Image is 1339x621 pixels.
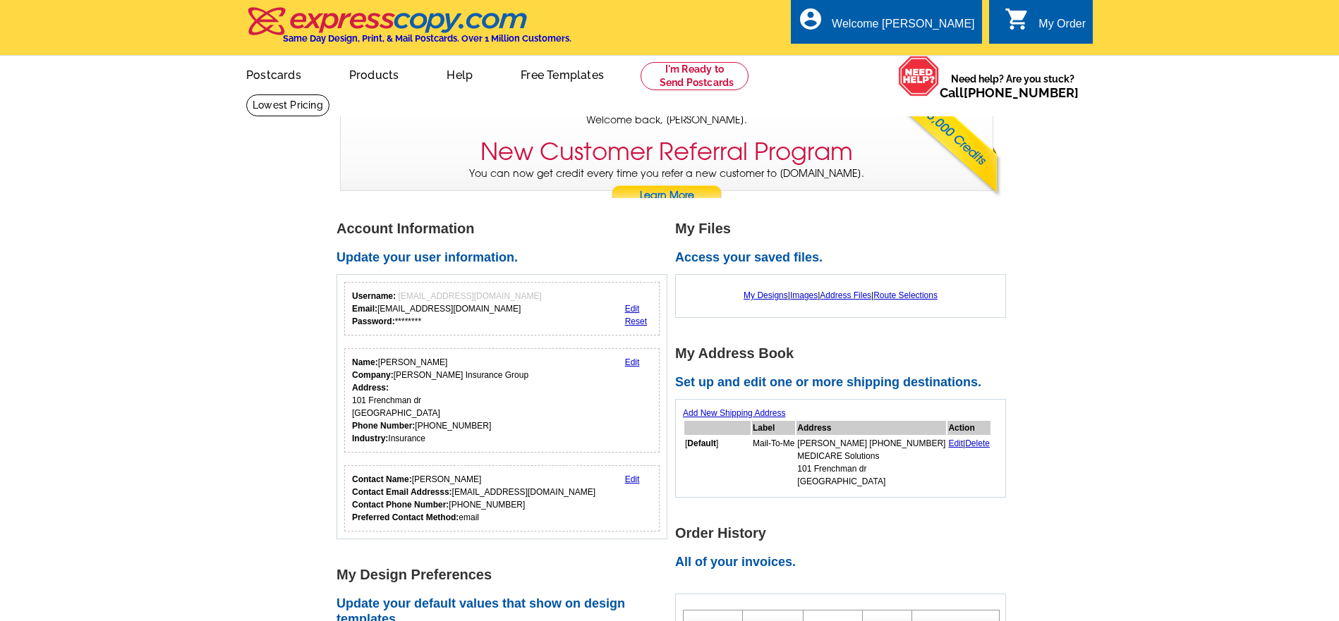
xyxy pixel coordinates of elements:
a: Route Selections [873,290,938,300]
strong: Email: [352,304,377,314]
div: Welcome [PERSON_NAME] [832,18,974,37]
td: Mail-To-Me [752,436,795,488]
span: [EMAIL_ADDRESS][DOMAIN_NAME] [398,291,541,301]
a: Products [327,57,422,90]
strong: Company: [352,370,394,380]
a: shopping_cart My Order [1005,16,1086,33]
h1: Account Information [337,221,675,236]
strong: Contact Phone Number: [352,500,449,510]
h1: My Design Preferences [337,567,675,582]
strong: Address: [352,383,389,393]
a: Delete [965,438,990,448]
a: Free Templates [498,57,626,90]
h1: My Address Book [675,346,1014,361]
h1: My Files [675,221,1014,236]
strong: Username: [352,291,396,301]
strong: Name: [352,357,378,367]
h2: Update your user information. [337,250,675,266]
a: Learn More [611,185,722,207]
h2: All of your invoices. [675,555,1014,570]
p: You can now get credit every time you refer a new customer to [DOMAIN_NAME]. [341,166,993,207]
strong: Preferred Contact Method: [352,512,459,522]
a: Edit [948,438,963,448]
img: help [898,56,940,97]
strong: Password: [352,316,395,326]
a: Images [790,290,818,300]
div: My Order [1038,18,1086,37]
div: Your login information. [344,282,660,336]
a: Postcards [224,57,324,90]
h2: Set up and edit one or more shipping destinations. [675,375,1014,391]
span: Need help? Are you stuck? [940,72,1086,100]
a: Add New Shipping Address [683,408,785,418]
td: | [947,436,990,488]
td: [ ] [684,436,751,488]
div: [PERSON_NAME] [EMAIL_ADDRESS][DOMAIN_NAME] [PHONE_NUMBER] email [352,473,595,524]
strong: Contact Email Addresss: [352,487,452,497]
strong: Phone Number: [352,421,415,431]
h1: Order History [675,526,1014,541]
div: [PERSON_NAME] [PERSON_NAME] Insurance Group 101 Frenchman dr [GEOGRAPHIC_DATA] [PHONE_NUMBER] Ins... [352,356,528,445]
span: Call [940,85,1079,100]
td: [PERSON_NAME] [PHONE_NUMBER] MEDICARE Solutions 101 Frenchman dr [GEOGRAPHIC_DATA] [796,436,946,488]
i: account_circle [798,6,823,32]
div: Your personal details. [344,348,660,453]
strong: Industry: [352,434,388,443]
a: My Designs [744,290,788,300]
a: Same Day Design, Print, & Mail Postcards. Over 1 Million Customers. [246,17,571,44]
a: [PHONE_NUMBER] [964,85,1079,100]
a: Edit [625,357,640,367]
span: Welcome back, [PERSON_NAME]. [586,113,747,128]
h3: New Customer Referral Program [480,137,853,166]
div: Who should we contact regarding order issues? [344,465,660,531]
th: Label [752,421,795,435]
b: Default [687,438,716,448]
h2: Access your saved files. [675,250,1014,266]
a: Help [424,57,495,90]
strong: Contact Name: [352,474,412,484]
a: Address Files [820,290,871,300]
th: Address [796,421,946,435]
i: shopping_cart [1005,6,1030,32]
h4: Same Day Design, Print, & Mail Postcards. Over 1 Million Customers. [283,33,571,44]
div: | | | [683,282,998,309]
th: Action [947,421,990,435]
a: Edit [625,304,640,314]
a: Reset [625,316,647,326]
a: Edit [625,474,640,484]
